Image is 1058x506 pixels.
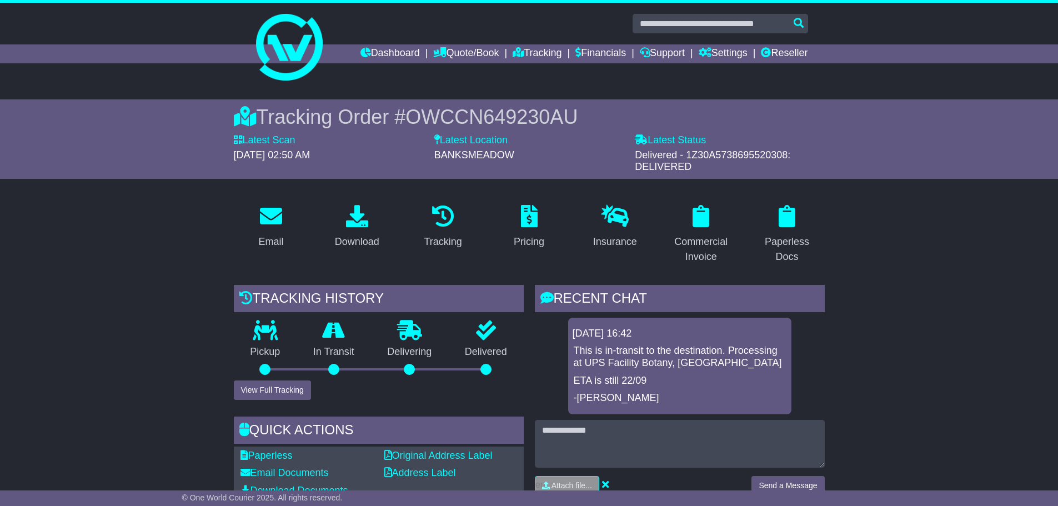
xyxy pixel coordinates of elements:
[234,346,297,358] p: Pickup
[575,44,626,63] a: Financials
[574,375,786,387] p: ETA is still 22/09
[635,134,706,147] label: Latest Status
[761,44,808,63] a: Reseller
[640,44,685,63] a: Support
[234,149,310,161] span: [DATE] 02:50 AM
[514,234,544,249] div: Pricing
[593,234,637,249] div: Insurance
[234,285,524,315] div: Tracking history
[433,44,499,63] a: Quote/Book
[751,476,824,495] button: Send a Message
[417,201,469,253] a: Tracking
[384,450,493,461] a: Original Address Label
[384,467,456,478] a: Address Label
[405,106,578,128] span: OWCCN649230AU
[424,234,462,249] div: Tracking
[251,201,290,253] a: Email
[234,105,825,129] div: Tracking Order #
[664,201,739,268] a: Commercial Invoice
[240,485,348,496] a: Download Documents
[448,346,524,358] p: Delivered
[234,380,311,400] button: View Full Tracking
[234,417,524,447] div: Quick Actions
[535,285,825,315] div: RECENT CHAT
[513,44,561,63] a: Tracking
[371,346,449,358] p: Delivering
[297,346,371,358] p: In Transit
[573,328,787,340] div: [DATE] 16:42
[586,201,644,253] a: Insurance
[434,149,514,161] span: BANKSMEADOW
[757,234,818,264] div: Paperless Docs
[574,392,786,404] p: -[PERSON_NAME]
[328,201,387,253] a: Download
[335,234,379,249] div: Download
[574,345,786,369] p: This is in-transit to the destination. Processing at UPS Facility Botany, [GEOGRAPHIC_DATA]
[750,201,825,268] a: Paperless Docs
[234,134,295,147] label: Latest Scan
[507,201,551,253] a: Pricing
[360,44,420,63] a: Dashboard
[240,450,293,461] a: Paperless
[671,234,731,264] div: Commercial Invoice
[635,149,790,173] span: Delivered - 1Z30A5738695520308: DELIVERED
[699,44,748,63] a: Settings
[434,134,508,147] label: Latest Location
[182,493,343,502] span: © One World Courier 2025. All rights reserved.
[258,234,283,249] div: Email
[240,467,329,478] a: Email Documents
